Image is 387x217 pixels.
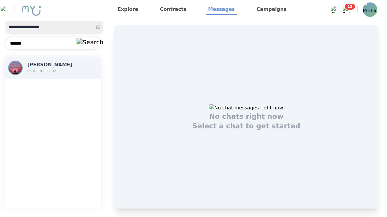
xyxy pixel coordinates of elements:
img: Profile [9,61,22,74]
img: Close sidebar [1,6,18,13]
h1: Select a chat to get started [192,121,300,131]
img: Profile [363,2,377,17]
img: Search [76,38,103,47]
img: Chat [331,6,338,13]
span: 12 [345,4,355,10]
h3: [PERSON_NAME] [28,61,80,68]
h1: No chats right now [209,112,283,121]
a: Contracts [158,5,189,15]
button: Profile[PERSON_NAME]sent a message [5,57,101,79]
img: Bell [343,6,350,13]
a: Messages [206,5,237,15]
a: Campaigns [254,5,289,15]
p: sent a message [28,68,80,73]
a: Explore [115,5,141,15]
img: No chat messages right now [210,104,283,112]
